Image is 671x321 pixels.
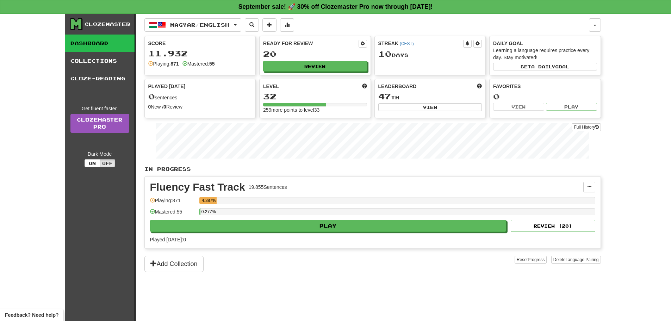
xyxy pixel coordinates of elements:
[100,159,115,167] button: Off
[515,256,547,264] button: ResetProgress
[511,220,595,232] button: Review (20)
[493,47,597,61] div: Learning a language requires practice every day. Stay motivated!
[378,103,482,111] button: View
[148,40,252,47] div: Score
[378,50,482,59] div: Day s
[528,257,545,262] span: Progress
[263,50,367,58] div: 20
[148,83,186,90] span: Played [DATE]
[493,63,597,70] button: Seta dailygoal
[378,49,392,59] span: 10
[144,166,601,173] p: In Progress
[263,83,279,90] span: Level
[65,70,135,87] a: Cloze-Reading
[65,52,135,70] a: Collections
[551,256,601,264] button: DeleteLanguage Pairing
[378,83,417,90] span: Leaderboard
[378,91,391,101] span: 47
[378,40,464,47] div: Streak
[572,123,601,131] button: Full History
[144,18,241,32] button: Magyar/English
[65,35,135,52] a: Dashboard
[238,3,433,10] strong: September sale! 🚀 30% off Clozemaster Pro now through [DATE]!
[378,92,482,101] div: th
[477,83,482,90] span: This week in points, UTC
[5,311,58,319] span: Open feedback widget
[150,220,507,232] button: Play
[150,182,245,192] div: Fluency Fast Track
[262,18,277,32] button: Add sentence to collection
[546,103,597,111] button: Play
[85,21,130,28] div: Clozemaster
[148,91,155,101] span: 0
[170,61,179,67] strong: 871
[209,61,215,67] strong: 55
[148,49,252,58] div: 11.932
[150,197,196,209] div: Playing: 871
[493,92,597,101] div: 0
[150,208,196,220] div: Mastered: 55
[163,104,166,110] strong: 0
[493,83,597,90] div: Favorites
[70,150,129,158] div: Dark Mode
[150,237,186,242] span: Played [DATE]: 0
[144,256,204,272] button: Add Collection
[249,184,287,191] div: 19.855 Sentences
[170,22,229,28] span: Magyar / English
[263,106,367,113] div: 259 more points to level 33
[70,114,129,133] a: ClozemasterPro
[148,92,252,101] div: sentences
[148,104,151,110] strong: 0
[263,61,367,72] button: Review
[493,103,544,111] button: View
[245,18,259,32] button: Search sentences
[148,60,179,67] div: Playing:
[182,60,215,67] div: Mastered:
[70,105,129,112] div: Get fluent faster.
[85,159,100,167] button: On
[148,103,252,110] div: New / Review
[531,64,555,69] span: a daily
[263,40,359,47] div: Ready for Review
[263,92,367,101] div: 32
[280,18,294,32] button: More stats
[493,40,597,47] div: Daily Goal
[400,41,414,46] a: (CEST)
[565,257,598,262] span: Language Pairing
[201,197,217,204] div: 4.387%
[362,83,367,90] span: Score more points to level up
